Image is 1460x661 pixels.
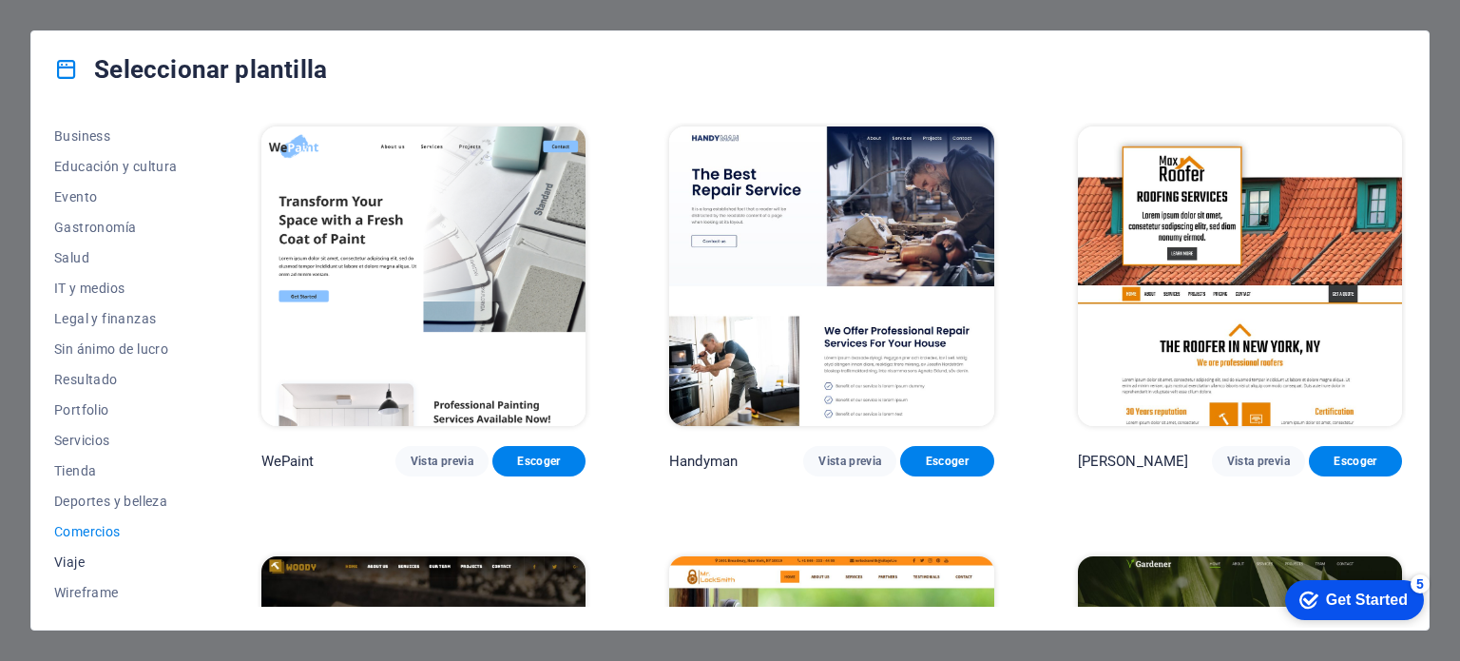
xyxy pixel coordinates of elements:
[54,341,178,357] span: Sin ánimo de lucro
[900,446,993,476] button: Escoger
[54,54,327,85] h4: Seleccionar plantilla
[915,454,978,469] span: Escoger
[54,364,178,395] button: Resultado
[54,182,178,212] button: Evento
[54,433,178,448] span: Servicios
[54,585,178,600] span: Wireframe
[54,250,178,265] span: Salud
[54,212,178,243] button: Gastronomía
[1227,454,1290,469] span: Vista previa
[54,395,178,425] button: Portfolio
[669,126,993,426] img: Handyman
[492,446,586,476] button: Escoger
[54,372,178,387] span: Resultado
[54,334,178,364] button: Sin ánimo de lucro
[395,446,489,476] button: Vista previa
[1324,454,1387,469] span: Escoger
[54,243,178,273] button: Salud
[54,402,178,418] span: Portfolio
[411,454,473,469] span: Vista previa
[818,454,881,469] span: Vista previa
[54,281,178,296] span: IT y medios
[54,121,178,151] button: Business
[54,486,178,516] button: Deportes y belleza
[54,425,178,456] button: Servicios
[54,516,178,547] button: Comercios
[669,452,738,471] p: Handyman
[261,452,315,471] p: WePaint
[54,554,178,570] span: Viaje
[1309,446,1402,476] button: Escoger
[54,311,178,326] span: Legal y finanzas
[54,151,178,182] button: Educación y cultura
[54,159,178,174] span: Educación y cultura
[1212,446,1305,476] button: Vista previa
[54,273,178,303] button: IT y medios
[54,577,178,608] button: Wireframe
[508,454,570,469] span: Escoger
[803,446,896,476] button: Vista previa
[261,126,586,426] img: WePaint
[54,456,178,486] button: Tienda
[15,10,154,49] div: Get Started 5 items remaining, 0% complete
[54,463,178,478] span: Tienda
[54,547,178,577] button: Viaje
[54,524,178,539] span: Comercios
[54,128,178,144] span: Business
[1078,126,1402,426] img: Max Roofer
[141,4,160,23] div: 5
[1078,452,1189,471] p: [PERSON_NAME]
[54,303,178,334] button: Legal y finanzas
[56,21,138,38] div: Get Started
[54,220,178,235] span: Gastronomía
[54,494,178,509] span: Deportes y belleza
[54,189,178,204] span: Evento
